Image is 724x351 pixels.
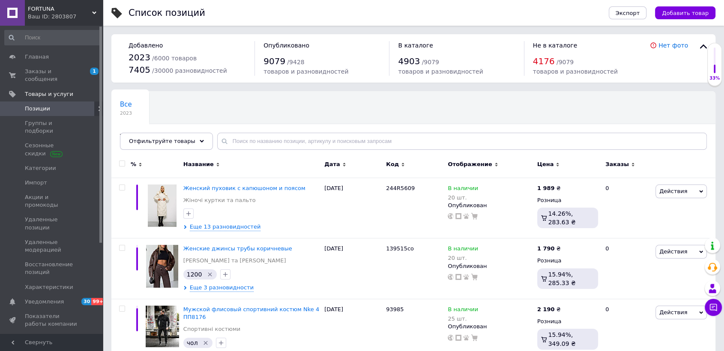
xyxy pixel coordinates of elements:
[206,271,213,278] svg: Удалить метку
[146,245,178,288] img: Женские джинсы трубы коричневые
[537,184,561,192] div: ₴
[548,271,576,286] span: 15.94%, 285.33 ₴
[448,245,478,254] span: В наличии
[120,110,132,116] span: 2023
[537,245,561,253] div: ₴
[183,245,292,252] a: Женские джинсы трубы коричневые
[217,133,707,150] input: Поиск по названию позиции, артикулу и поисковым запросам
[25,142,79,157] span: Сезонные скидки
[662,10,709,16] span: Добавить товар
[448,161,492,168] span: Отображение
[25,105,50,113] span: Позиции
[152,67,227,74] span: / 30000 разновидностей
[129,52,150,62] span: 2023
[708,75,721,81] div: 33%
[537,318,598,325] div: Розница
[533,56,555,66] span: 4176
[398,68,483,75] span: товаров и разновидностей
[537,196,598,204] div: Розница
[129,138,195,144] span: Отфильтруйте товары
[25,238,79,254] span: Удаленные модерацией
[659,309,687,315] span: Действия
[537,185,555,191] b: 1 989
[659,248,687,255] span: Действия
[287,59,304,65] span: / 9428
[386,161,399,168] span: Код
[448,255,478,261] div: 20 шт.
[322,238,384,299] div: [DATE]
[537,306,561,313] div: ₴
[616,10,640,16] span: Экспорт
[187,339,198,346] span: чол
[25,283,73,291] span: Характеристики
[658,42,688,49] a: Нет фото
[25,216,79,231] span: Удаленные позиции
[605,161,629,168] span: Заказы
[152,55,197,62] span: / 6000 товаров
[548,210,576,226] span: 14.26%, 283.63 ₴
[324,161,340,168] span: Дата
[386,306,404,312] span: 93985
[386,245,414,252] span: 139515со
[600,178,653,238] div: 0
[398,56,420,66] span: 4903
[537,245,555,252] b: 1 790
[537,161,554,168] span: Цена
[25,193,79,209] span: Акции и промокоды
[600,238,653,299] div: 0
[659,188,687,194] span: Действия
[183,306,319,320] a: Мужской флисовый спортивний костюм Nke 4 ПП8176
[25,179,47,187] span: Импорт
[386,185,415,191] span: 244R5609
[655,6,715,19] button: Добавить товар
[91,298,105,305] span: 99+
[190,223,261,231] span: Еще 13 разновидностей
[183,257,286,265] a: [PERSON_NAME] та [PERSON_NAME]
[533,68,618,75] span: товаров и разновидностей
[183,185,305,191] a: Женский пуховик с капюшоном и поясом
[25,90,73,98] span: Товары и услуги
[25,298,64,306] span: Уведомления
[422,59,439,65] span: / 9079
[25,164,56,172] span: Категории
[398,42,433,49] span: В каталоге
[705,299,722,316] button: Чат с покупателем
[556,59,574,65] span: / 9079
[448,262,533,270] div: Опубликован
[28,5,92,13] span: FORTUNA
[129,9,205,18] div: Список позиций
[25,68,79,83] span: Заказы и сообщения
[448,323,533,330] div: Опубликован
[263,42,309,49] span: Опубликовано
[25,312,79,328] span: Показатели работы компании
[537,257,598,265] div: Розница
[322,178,384,238] div: [DATE]
[187,271,202,278] span: 1200
[146,306,179,347] img: Мужской флисовый спортивний костюм Nke 4 ПП8176
[448,185,478,194] span: В наличии
[263,56,285,66] span: 9079
[448,194,478,201] div: 20 шт.
[533,42,577,49] span: Не в каталоге
[548,331,576,347] span: 15.94%, 349.09 ₴
[4,30,101,45] input: Поиск
[190,284,254,292] span: Еще 3 разновидности
[448,315,478,322] div: 25 шт.
[609,6,646,19] button: Экспорт
[148,184,177,227] img: Женский пуховик с капюшоном и поясом
[120,101,132,108] span: Все
[90,68,99,75] span: 1
[263,68,348,75] span: товаров и разновидностей
[131,161,136,168] span: %
[111,124,229,157] div: Товары с проблемными разновидностями
[183,196,256,204] a: Жіночі куртки та пальто
[129,65,150,75] span: 7405
[448,306,478,315] span: В наличии
[537,306,555,312] b: 2 190
[120,133,212,141] span: Товары с проблемными р...
[183,325,240,333] a: Спортивні костюми
[25,119,79,135] span: Группы и подборки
